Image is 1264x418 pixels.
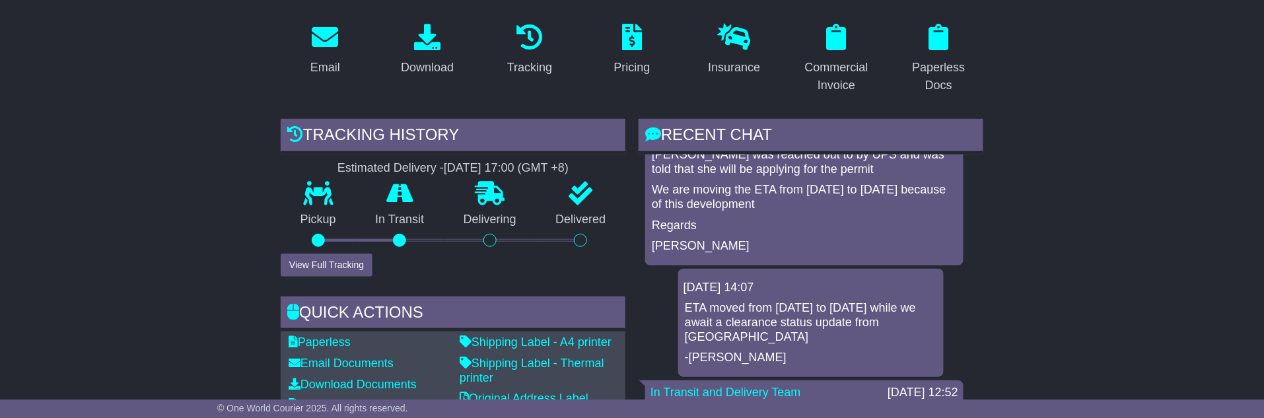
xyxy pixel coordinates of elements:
[708,59,760,77] div: Insurance
[444,213,536,227] p: Delivering
[310,59,340,77] div: Email
[302,19,349,81] a: Email
[460,357,604,384] a: Shipping Label - Thermal printer
[392,19,462,81] a: Download
[460,392,588,405] a: Original Address Label
[281,213,356,227] p: Pickup
[685,301,937,344] p: ETA moved from [DATE] to [DATE] while we await a clearance status update from [GEOGRAPHIC_DATA]
[356,213,444,227] p: In Transit
[699,19,769,81] a: Insurance
[605,19,658,81] a: Pricing
[903,59,975,94] div: Paperless Docs
[281,119,625,155] div: Tracking history
[652,183,957,211] p: We are moving the ETA from [DATE] to [DATE] because of this development
[639,119,983,155] div: RECENT CHAT
[281,254,372,277] button: View Full Tracking
[614,59,650,77] div: Pricing
[444,161,569,176] div: [DATE] 17:00 (GMT +8)
[217,403,408,413] span: © One World Courier 2025. All rights reserved.
[650,386,801,399] a: In Transit and Delivery Team
[652,219,957,233] p: Regards
[289,398,335,411] a: Invoice
[685,351,937,365] p: -[PERSON_NAME]
[894,19,983,99] a: Paperless Docs
[281,296,625,332] div: Quick Actions
[652,239,957,254] p: [PERSON_NAME]
[800,59,872,94] div: Commercial Invoice
[888,386,958,400] div: [DATE] 12:52
[792,19,881,99] a: Commercial Invoice
[507,59,552,77] div: Tracking
[684,281,938,295] div: [DATE] 14:07
[499,19,561,81] a: Tracking
[536,213,626,227] p: Delivered
[289,378,417,391] a: Download Documents
[289,335,351,349] a: Paperless
[460,335,612,349] a: Shipping Label - A4 printer
[401,59,454,77] div: Download
[289,357,394,370] a: Email Documents
[281,161,625,176] div: Estimated Delivery -
[652,148,957,176] p: [PERSON_NAME] was reached out to by UPS and was told that she will be applying for the permit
